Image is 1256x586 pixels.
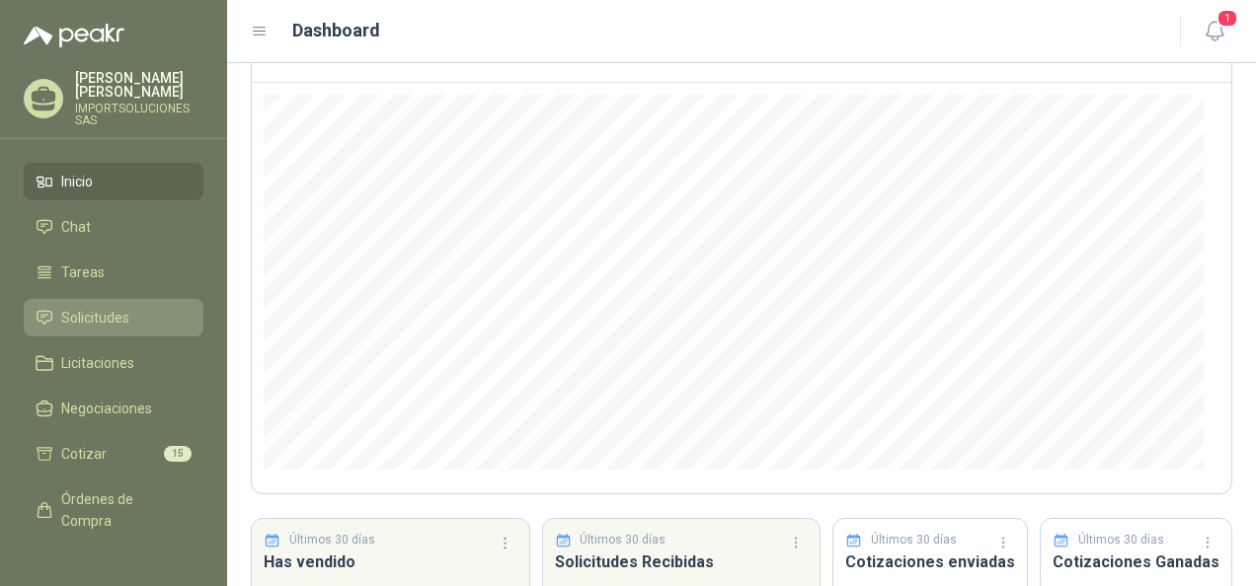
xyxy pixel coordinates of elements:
[24,24,124,47] img: Logo peakr
[845,549,1015,574] h3: Cotizaciones enviadas
[871,531,957,549] p: Últimos 30 días
[289,531,375,549] p: Últimos 30 días
[1217,9,1238,28] span: 1
[61,443,107,465] span: Cotizar
[24,435,203,473] a: Cotizar15
[61,352,134,374] span: Licitaciones
[1078,531,1164,549] p: Últimos 30 días
[24,390,203,427] a: Negociaciones
[264,549,517,574] h3: Has vendido
[164,446,192,462] span: 15
[1197,14,1232,49] button: 1
[75,103,203,126] p: IMPORTSOLUCIONES SAS
[24,208,203,246] a: Chat
[24,299,203,336] a: Solicitudes
[580,531,666,549] p: Últimos 30 días
[292,17,380,44] h1: Dashboard
[24,254,203,291] a: Tareas
[61,307,129,329] span: Solicitudes
[555,549,809,574] h3: Solicitudes Recibidas
[61,171,93,192] span: Inicio
[61,261,105,283] span: Tareas
[24,344,203,382] a: Licitaciones
[61,216,91,238] span: Chat
[24,480,203,540] a: Órdenes de Compra
[61,488,185,532] span: Órdenes de Compra
[75,71,203,99] p: [PERSON_NAME] [PERSON_NAME]
[1053,549,1219,574] h3: Cotizaciones Ganadas
[61,398,152,419] span: Negociaciones
[24,163,203,200] a: Inicio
